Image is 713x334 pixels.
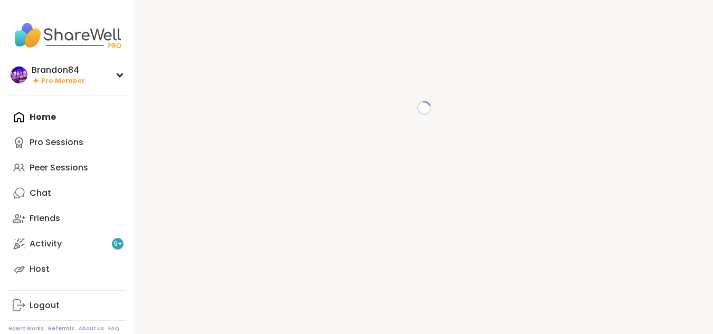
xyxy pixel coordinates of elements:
a: How It Works [8,325,44,332]
a: Logout [8,293,126,318]
span: 9 + [113,240,122,249]
div: Activity [30,238,62,250]
a: Chat [8,180,126,206]
div: Brandon84 [32,64,85,76]
a: Activity9+ [8,231,126,256]
a: About Us [79,325,104,332]
a: Pro Sessions [8,130,126,155]
a: Friends [8,206,126,231]
a: FAQ [108,325,119,332]
div: Pro Sessions [30,137,83,148]
div: Peer Sessions [30,162,88,174]
div: Friends [30,213,60,224]
a: Host [8,256,126,282]
a: Referrals [48,325,74,332]
a: Peer Sessions [8,155,126,180]
img: ShareWell Nav Logo [8,17,126,54]
span: Pro Member [41,77,85,85]
div: Chat [30,187,51,199]
img: Brandon84 [11,66,27,83]
div: Host [30,263,50,275]
div: Logout [30,300,60,311]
